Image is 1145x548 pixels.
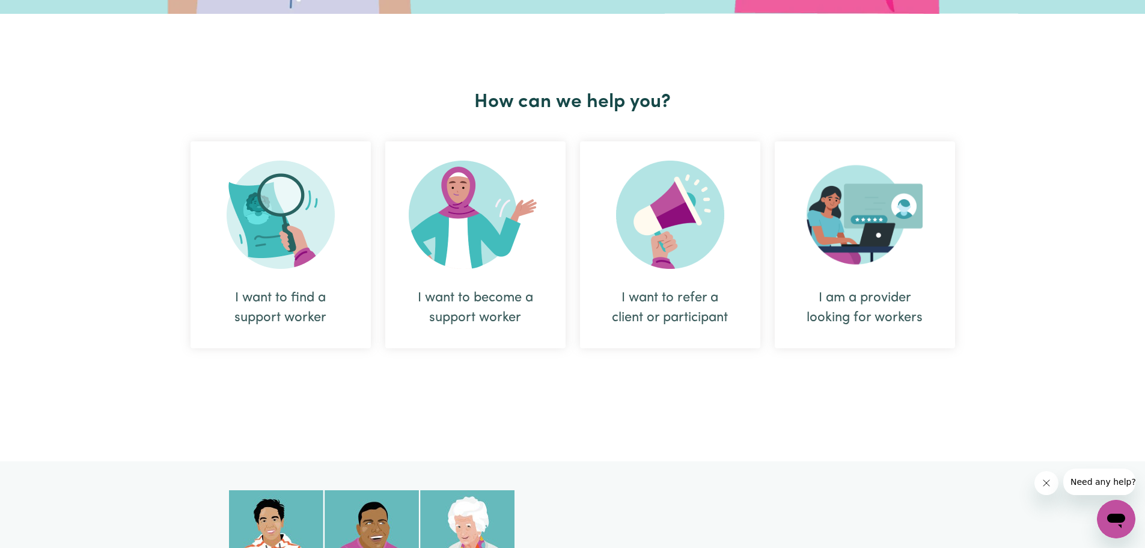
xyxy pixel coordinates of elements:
div: I am a provider looking for workers [804,288,926,328]
div: I want to refer a client or participant [580,141,760,348]
h2: How can we help you? [183,91,962,114]
div: I want to refer a client or participant [609,288,731,328]
span: Need any help? [7,8,73,18]
img: Provider [807,161,923,269]
div: I want to find a support worker [219,288,342,328]
iframe: Button to launch messaging window [1097,500,1135,538]
img: Become Worker [409,161,542,269]
iframe: Message from company [1063,469,1135,495]
div: I want to become a support worker [385,141,566,348]
iframe: Close message [1034,471,1058,495]
img: Refer [616,161,724,269]
div: I want to become a support worker [414,288,537,328]
div: I want to find a support worker [191,141,371,348]
div: I am a provider looking for workers [775,141,955,348]
img: Search [227,161,335,269]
